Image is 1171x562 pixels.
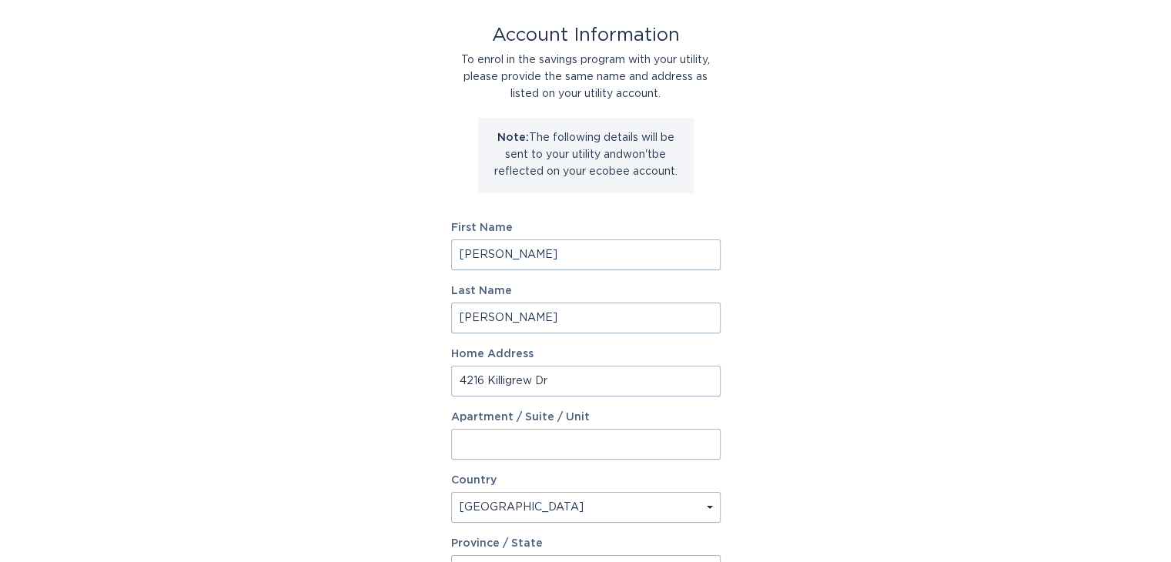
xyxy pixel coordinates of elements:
[451,349,721,360] label: Home Address
[451,538,543,549] label: Province / State
[451,286,721,296] label: Last Name
[490,129,682,180] p: The following details will be sent to your utility and won't be reflected on your ecobee account.
[451,412,721,423] label: Apartment / Suite / Unit
[451,222,721,233] label: First Name
[451,27,721,44] div: Account Information
[451,475,497,486] label: Country
[451,52,721,102] div: To enrol in the savings program with your utility, please provide the same name and address as li...
[497,132,529,143] strong: Note:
